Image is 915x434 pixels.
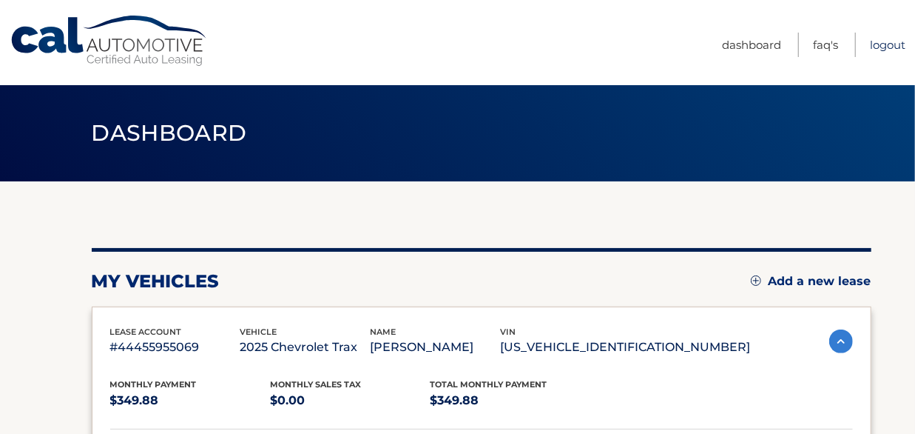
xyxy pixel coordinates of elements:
p: #44455955069 [110,337,240,358]
span: Monthly sales Tax [270,379,361,390]
a: Logout [870,33,905,57]
h2: my vehicles [92,270,220,293]
span: Monthly Payment [110,379,197,390]
a: Add a new lease [751,274,871,289]
p: $349.88 [431,390,591,411]
a: Dashboard [722,33,781,57]
span: Dashboard [92,119,247,147]
p: $0.00 [270,390,431,411]
img: add.svg [751,276,761,286]
span: lease account [110,327,182,337]
a: FAQ's [813,33,838,57]
img: accordion-active.svg [829,330,853,353]
p: $349.88 [110,390,271,411]
p: [PERSON_NAME] [371,337,501,358]
a: Cal Automotive [10,15,209,67]
span: name [371,327,396,337]
span: vin [501,327,516,337]
p: [US_VEHICLE_IDENTIFICATION_NUMBER] [501,337,751,358]
span: vehicle [240,327,277,337]
p: 2025 Chevrolet Trax [240,337,371,358]
span: Total Monthly Payment [431,379,547,390]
